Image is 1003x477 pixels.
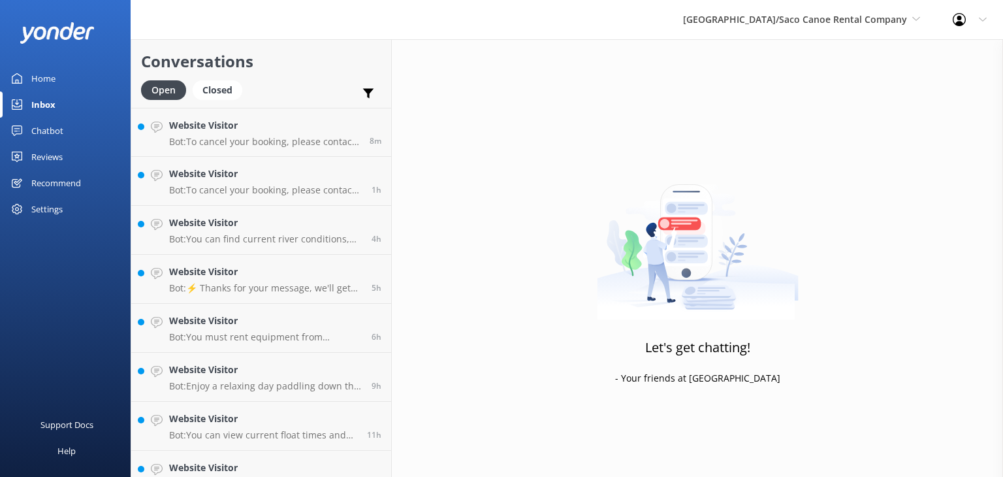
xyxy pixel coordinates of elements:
span: Aug 21 2025 01:14pm (UTC -05:00) America/Cancun [372,282,381,293]
p: Bot: ⚡ Thanks for your message, we'll get back to you as soon as we can. You're also welcome to k... [169,282,362,294]
div: Inbox [31,91,56,118]
span: Aug 21 2025 02:17pm (UTC -05:00) America/Cancun [372,233,381,244]
h4: Website Visitor [169,167,362,181]
p: - Your friends at [GEOGRAPHIC_DATA] [615,371,780,386]
span: Aug 21 2025 06:42am (UTC -05:00) America/Cancun [367,429,381,440]
h4: Website Visitor [169,314,362,328]
span: Aug 21 2025 04:54pm (UTC -05:00) America/Cancun [372,184,381,195]
p: Bot: You must rent equipment from [GEOGRAPHIC_DATA] to use any of our services and property. Cust... [169,331,362,343]
a: Website VisitorBot:You must rent equipment from [GEOGRAPHIC_DATA] to use any of our services and ... [131,304,391,353]
p: Bot: You can view current float times and river conditions on our River Report Page at [URL][DOMA... [169,429,357,441]
a: Website VisitorBot:To cancel your booking, please contact us at [PHONE_NUMBER] or [EMAIL_ADDRESS]... [131,157,391,206]
div: Open [141,80,186,100]
div: Chatbot [31,118,63,144]
span: Aug 21 2025 08:42am (UTC -05:00) America/Cancun [372,380,381,391]
h4: Website Visitor [169,363,362,377]
span: Aug 21 2025 06:11pm (UTC -05:00) America/Cancun [370,135,381,146]
h4: Website Visitor [169,461,357,475]
h4: Website Visitor [169,265,362,279]
a: Open [141,82,193,97]
h4: Website Visitor [169,216,362,230]
div: Settings [31,196,63,222]
span: Aug 21 2025 11:35am (UTC -05:00) America/Cancun [372,331,381,342]
p: Bot: Enjoy a relaxing day paddling down the crystal-clear waters of the Saco River. Explore our c... [169,380,362,392]
p: Bot: To cancel your booking, please contact us at [PHONE_NUMBER] or [EMAIL_ADDRESS][DOMAIN_NAME].... [169,136,360,148]
h3: Let's get chatting! [645,337,750,358]
p: Bot: To cancel your booking, please contact us at [PHONE_NUMBER] or [EMAIL_ADDRESS][DOMAIN_NAME].... [169,184,362,196]
h4: Website Visitor [169,118,360,133]
h4: Website Visitor [169,412,357,426]
a: Website VisitorBot:Enjoy a relaxing day paddling down the crystal-clear waters of the Saco River.... [131,353,391,402]
span: [GEOGRAPHIC_DATA]/Saco Canoe Rental Company [683,13,907,25]
div: Home [31,65,56,91]
div: Closed [193,80,242,100]
h2: Conversations [141,49,381,74]
a: Website VisitorBot:To cancel your booking, please contact us at [PHONE_NUMBER] or [EMAIL_ADDRESS]... [131,108,391,157]
a: Website VisitorBot:You can view current float times and river conditions on our River Report Page... [131,402,391,451]
p: Bot: You can find current river conditions, including depth, online at [URL][DOMAIN_NAME]. [169,233,362,245]
a: Website VisitorBot:⚡ Thanks for your message, we'll get back to you as soon as we can. You're als... [131,255,391,304]
a: Closed [193,82,249,97]
div: Support Docs [40,412,93,438]
div: Recommend [31,170,81,196]
img: yonder-white-logo.png [20,22,95,44]
div: Help [57,438,76,464]
img: artwork of a man stealing a conversation from at giant smartphone [597,157,799,320]
a: Website VisitorBot:You can find current river conditions, including depth, online at [URL][DOMAIN... [131,206,391,255]
div: Reviews [31,144,63,170]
